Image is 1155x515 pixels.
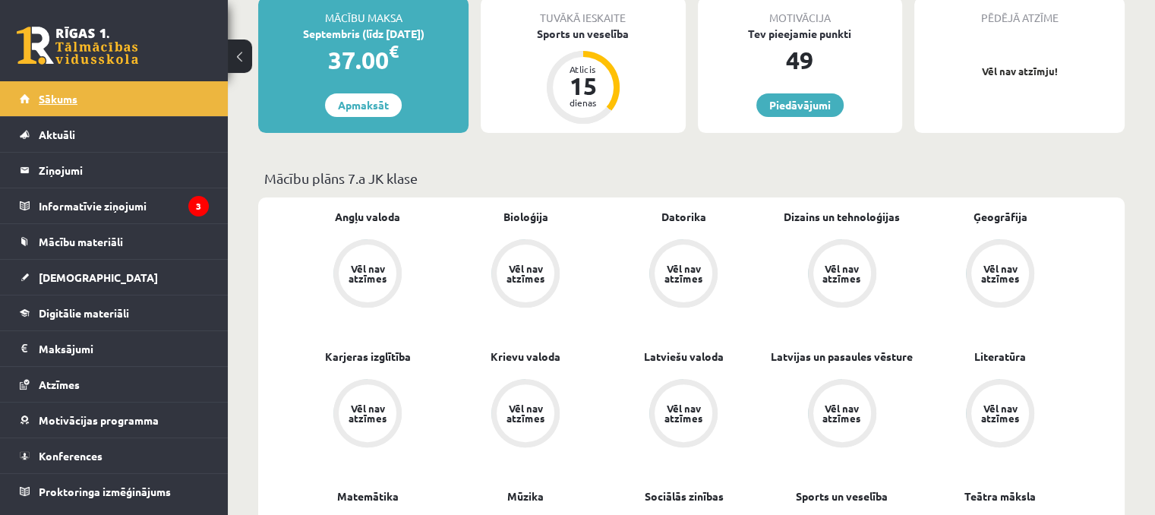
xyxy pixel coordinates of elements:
[20,438,209,473] a: Konferences
[447,379,604,450] a: Vēl nav atzīmes
[979,264,1021,283] div: Vēl nav atzīmes
[974,349,1026,365] a: Literatūra
[39,235,123,248] span: Mācību materiāli
[188,196,209,216] i: 3
[481,26,685,126] a: Sports un veselība Atlicis 15 dienas
[784,209,900,225] a: Dizains un tehnoloģijas
[258,42,469,78] div: 37.00
[604,239,762,311] a: Vēl nav atzīmes
[337,488,399,504] a: Matemātika
[325,93,402,117] a: Apmaksāt
[560,65,606,74] div: Atlicis
[39,378,80,391] span: Atzīmes
[447,239,604,311] a: Vēl nav atzīmes
[796,488,888,504] a: Sports un veselība
[346,264,389,283] div: Vēl nav atzīmes
[503,209,548,225] a: Bioloģija
[335,209,400,225] a: Angļu valoda
[389,40,399,62] span: €
[20,153,209,188] a: Ziņojumi
[698,26,902,42] div: Tev pieejamie punkti
[39,270,158,284] span: [DEMOGRAPHIC_DATA]
[662,403,705,423] div: Vēl nav atzīmes
[921,379,1079,450] a: Vēl nav atzīmes
[698,42,902,78] div: 49
[921,239,1079,311] a: Vēl nav atzīmes
[644,488,723,504] a: Sociālās zinības
[20,331,209,366] a: Maksājumi
[20,295,209,330] a: Digitālie materiāli
[922,64,1117,79] p: Vēl nav atzīmju!
[289,239,447,311] a: Vēl nav atzīmes
[264,168,1119,188] p: Mācību plāns 7.a JK klase
[20,117,209,152] a: Aktuāli
[258,26,469,42] div: Septembris (līdz [DATE])
[507,488,544,504] a: Mūzika
[644,349,724,365] a: Latviešu valoda
[481,26,685,42] div: Sports un veselība
[979,403,1021,423] div: Vēl nav atzīmes
[325,349,411,365] a: Karjeras izglītība
[491,349,560,365] a: Krievu valoda
[289,379,447,450] a: Vēl nav atzīmes
[20,81,209,116] a: Sākums
[39,92,77,106] span: Sākums
[346,403,389,423] div: Vēl nav atzīmes
[39,153,209,188] legend: Ziņojumi
[964,488,1036,504] a: Teātra māksla
[821,403,863,423] div: Vēl nav atzīmes
[39,331,209,366] legend: Maksājumi
[662,264,705,283] div: Vēl nav atzīmes
[20,260,209,295] a: [DEMOGRAPHIC_DATA]
[560,74,606,98] div: 15
[20,367,209,402] a: Atzīmes
[17,27,138,65] a: Rīgas 1. Tālmācības vidusskola
[39,188,209,223] legend: Informatīvie ziņojumi
[20,188,209,223] a: Informatīvie ziņojumi3
[20,474,209,509] a: Proktoringa izmēģinājums
[661,209,706,225] a: Datorika
[763,239,921,311] a: Vēl nav atzīmes
[39,128,75,141] span: Aktuāli
[756,93,844,117] a: Piedāvājumi
[560,98,606,107] div: dienas
[604,379,762,450] a: Vēl nav atzīmes
[504,264,547,283] div: Vēl nav atzīmes
[39,413,159,427] span: Motivācijas programma
[39,449,103,463] span: Konferences
[20,403,209,438] a: Motivācijas programma
[39,306,129,320] span: Digitālie materiāli
[20,224,209,259] a: Mācību materiāli
[763,379,921,450] a: Vēl nav atzīmes
[821,264,863,283] div: Vēl nav atzīmes
[39,485,171,498] span: Proktoringa izmēģinājums
[504,403,547,423] div: Vēl nav atzīmes
[973,209,1027,225] a: Ģeogrāfija
[771,349,913,365] a: Latvijas un pasaules vēsture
